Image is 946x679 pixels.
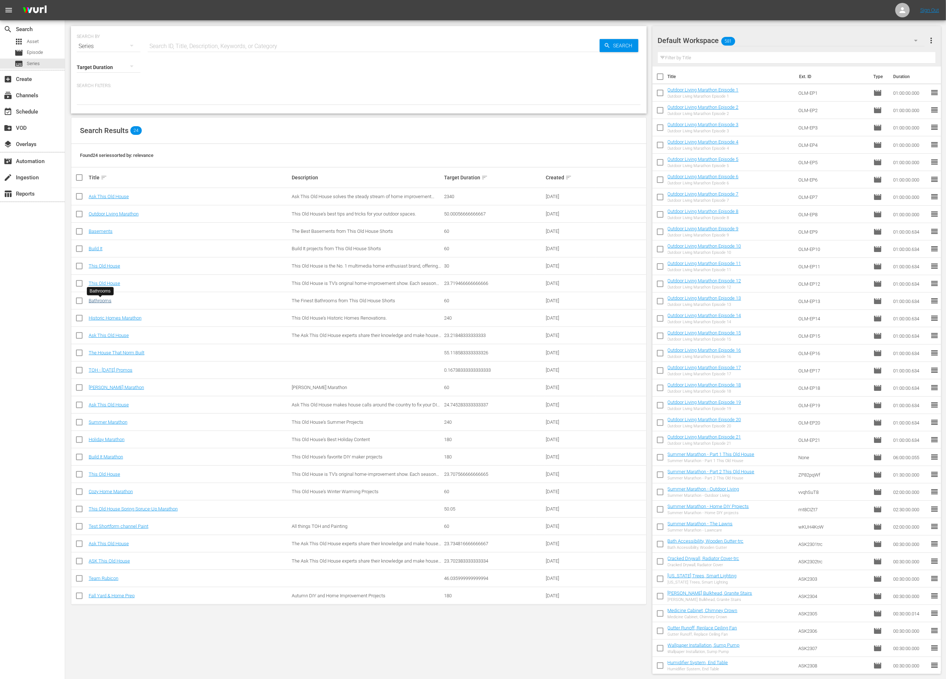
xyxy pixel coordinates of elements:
span: reorder [930,88,939,97]
div: [DATE] [546,454,594,460]
div: Outdoor Living Marathon Episode 9 [668,233,739,238]
td: 01:00:00.634 [890,258,930,275]
td: OLM-EP18 [795,379,870,397]
a: Summer Marathon - Part 1 This Old House [668,452,755,457]
div: Summer Marathon - Outdoor Living [668,493,739,498]
a: Outdoor Living Marathon Episode 2 [668,104,739,110]
a: Outdoor Living Marathon Episode 6 [668,174,739,179]
span: Episode [873,488,882,496]
a: Outdoor Living Marathon Episode 15 [668,330,741,336]
span: This Old House's Historic Homes Renovations. [292,315,387,321]
td: OLM-EP20 [795,414,870,431]
span: This Old House's best tips and tricks for your outdoor spaces. [292,211,416,217]
td: 01:00:00.000 [890,206,930,223]
a: Outdoor Living Marathon Episode 13 [668,295,741,301]
button: more_vert [927,32,936,49]
td: 01:00:00.634 [890,397,930,414]
div: Outdoor Living Marathon Episode 20 [668,424,741,428]
div: [DATE] [546,281,594,286]
td: OLM-EP16 [795,345,870,362]
td: OLM-EP21 [795,431,870,449]
span: reorder [930,296,939,305]
span: Episode [873,384,882,392]
div: Outdoor Living Marathon Episode 14 [668,320,741,324]
span: Reports [4,189,12,198]
a: Cracked Drywall, Radiator Cover-trc [668,556,739,561]
span: reorder [930,123,939,132]
a: Summer Marathon - Home DIY Projects [668,504,749,509]
a: Gutter Runoff, Replace Ceiling Fan [668,625,737,631]
a: Cozy Home Marathon [89,489,133,494]
div: 60 [444,229,544,234]
div: 23.707566666666665 [444,471,544,477]
td: None [795,449,870,466]
span: reorder [930,279,939,288]
span: reorder [930,557,939,565]
div: Outdoor Living Marathon Episode 15 [668,337,741,342]
div: Outdoor Living Marathon Episode 3 [668,129,739,133]
td: OLM-EP10 [795,240,870,258]
div: Bathrooms [90,288,111,294]
a: Bathrooms [89,298,111,303]
span: reorder [930,140,939,149]
div: 240 [444,315,544,321]
span: Asset [27,38,39,45]
div: Created [546,173,594,182]
span: Episode [873,245,882,253]
a: Outdoor Living Marathon Episode 14 [668,313,741,318]
span: Search [4,25,12,34]
a: Outdoor Living Marathon Episode 4 [668,139,739,145]
span: Search Results [80,126,128,135]
div: Outdoor Living Marathon Episode 12 [668,285,741,290]
td: OLM-EP17 [795,362,870,379]
div: Outdoor Living Marathon Episode 5 [668,163,739,168]
span: Episode [873,470,882,479]
div: [DATE] [546,315,594,321]
div: Series [77,36,140,56]
div: [DATE] [546,471,594,477]
span: more_vert [927,36,936,45]
td: mt8CIZt7 [795,501,870,518]
td: 01:00:00.000 [890,136,930,154]
div: 23.734816666666667 [444,541,544,546]
span: This Old House's Winter Warming Projects [292,489,379,494]
span: reorder [930,244,939,253]
div: Title [89,173,290,182]
a: This Old House [89,281,120,286]
td: 00:30:00.000 [890,553,930,570]
a: Outdoor Living Marathon Episode 17 [668,365,741,370]
span: Episode [873,522,882,531]
td: ASK2302trc [795,553,870,570]
span: The Best Basements from This Old House Shorts [292,229,393,234]
td: OLM-EP6 [795,171,870,188]
span: All things TOH and Painting [292,524,347,529]
div: Summer Marathon - Part 2 This Old House [668,476,755,481]
td: vvqhSuT8 [795,483,870,501]
td: OLM-EP2 [795,102,870,119]
td: 02:30:00.000 [890,501,930,518]
div: Outdoor Living Marathon Episode 10 [668,250,741,255]
a: Outdoor Living Marathon Episode 5 [668,157,739,162]
span: Ingestion [4,173,12,182]
td: OLM-EP15 [795,327,870,345]
span: Episode [873,89,882,97]
span: reorder [930,401,939,409]
a: Outdoor Living Marathon Episode 12 [668,278,741,283]
div: Outdoor Living Marathon Episode 7 [668,198,739,203]
div: 180 [444,454,544,460]
div: 24.745283333333337 [444,402,544,407]
a: Summer Marathon - The Lawns [668,521,733,526]
a: Outdoor Living Marathon Episode 10 [668,243,741,249]
span: reorder [930,522,939,531]
span: reorder [930,349,939,357]
th: Ext. ID [795,67,869,87]
a: Summer Marathon - Outdoor Living [668,486,739,492]
td: 02:00:00.000 [890,483,930,501]
span: [PERSON_NAME] Marathon [292,385,347,390]
div: 180 [444,437,544,442]
div: [DATE] [546,489,594,494]
div: 55.118583333333326 [444,350,544,355]
th: Title [668,67,795,87]
div: [DATE] [546,419,594,425]
div: [DATE] [546,385,594,390]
